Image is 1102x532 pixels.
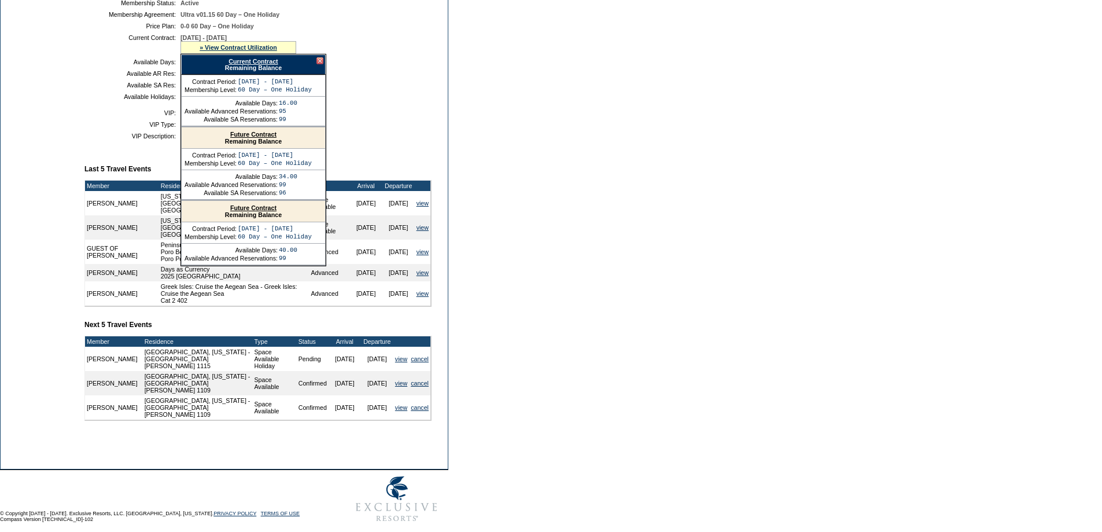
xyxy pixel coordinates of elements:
td: Advanced [309,240,349,264]
a: view [417,200,429,207]
a: view [395,380,407,387]
a: view [395,404,407,411]
span: Ultra v01.15 60 Day – One Holiday [180,11,279,18]
td: Space Available [309,215,349,240]
td: Available Advanced Reservations: [185,108,278,115]
td: Departure [382,181,415,191]
a: view [417,290,429,297]
td: Available Days: [185,247,278,254]
td: [DATE] [382,240,415,264]
td: Space Available [252,371,296,395]
td: Membership Agreement: [89,11,176,18]
td: Residence [159,181,309,191]
td: 34.00 [279,173,297,180]
td: 60 Day – One Holiday [238,86,312,93]
a: TERMS OF USE [261,511,300,516]
td: [PERSON_NAME] [85,264,159,281]
td: Available SA Res: [89,82,176,89]
td: Current Contract: [89,34,176,54]
div: Remaining Balance [181,54,326,75]
td: [US_STATE][GEOGRAPHIC_DATA], [US_STATE][GEOGRAPHIC_DATA] [GEOGRAPHIC_DATA] [159,215,309,240]
td: 16.00 [279,100,297,107]
td: Advanced [309,264,349,281]
td: 99 [279,116,297,123]
td: Arrival [329,336,361,347]
td: Membership Level: [185,233,237,240]
td: Member [85,181,159,191]
a: PRIVACY POLICY [213,511,256,516]
td: [PERSON_NAME] [85,371,139,395]
td: [PERSON_NAME] [85,281,159,306]
a: view [417,248,429,255]
td: Member [85,336,139,347]
td: VIP Description: [89,133,176,140]
td: Days as Currency 2025 [GEOGRAPHIC_DATA] [159,264,309,281]
td: Confirmed [297,395,329,420]
td: Price Plan: [89,23,176,30]
td: [PERSON_NAME] [85,191,159,215]
td: Contract Period: [185,152,237,159]
td: 96 [279,189,297,196]
td: Available Days: [185,100,278,107]
td: 99 [279,181,297,188]
td: [DATE] [350,215,382,240]
a: Current Contract [228,58,278,65]
td: Available Advanced Reservations: [185,181,278,188]
td: 60 Day – One Holiday [238,160,312,167]
td: Available Advanced Reservations: [185,255,278,262]
td: Advanced [309,281,349,306]
td: [DATE] [350,264,382,281]
td: VIP: [89,109,176,116]
td: Departure [361,336,393,347]
td: [DATE] - [DATE] [238,78,312,85]
div: Remaining Balance [182,201,325,222]
td: Membership Level: [185,160,237,167]
td: [PERSON_NAME] [85,215,159,240]
td: Available SA Reservations: [185,189,278,196]
td: [DATE] [382,264,415,281]
td: Space Available Holiday [252,347,296,371]
a: » View Contract Utilization [200,44,277,51]
td: Type [252,336,296,347]
td: 60 Day – One Holiday [238,233,312,240]
td: [DATE] [382,191,415,215]
td: [DATE] [361,371,393,395]
td: [DATE] [329,395,361,420]
b: Last 5 Travel Events [84,165,151,173]
td: Available SA Reservations: [185,116,278,123]
td: [DATE] [361,395,393,420]
a: cancel [411,380,429,387]
td: [DATE] [361,347,393,371]
td: Status [297,336,329,347]
td: 95 [279,108,297,115]
a: Future Contract [230,204,277,211]
td: [US_STATE][GEOGRAPHIC_DATA], [US_STATE][GEOGRAPHIC_DATA] [GEOGRAPHIC_DATA] [159,191,309,215]
td: [DATE] - [DATE] [238,225,312,232]
td: [PERSON_NAME] [85,395,139,420]
td: Membership Level: [185,86,237,93]
td: 40.00 [279,247,297,254]
td: [DATE] [382,281,415,306]
div: Remaining Balance [182,127,325,149]
a: cancel [411,404,429,411]
td: Available AR Res: [89,70,176,77]
b: Next 5 Travel Events [84,321,152,329]
span: [DATE] - [DATE] [180,34,227,41]
span: 0-0 60 Day – One Holiday [180,23,254,30]
td: [DATE] [329,347,361,371]
td: Available Days: [89,58,176,65]
td: Confirmed [297,371,329,395]
td: Contract Period: [185,225,237,232]
td: [DATE] [382,215,415,240]
td: Pending [297,347,329,371]
td: [PERSON_NAME] [85,347,139,371]
a: cancel [411,355,429,362]
td: [DATE] [350,281,382,306]
a: Future Contract [230,131,277,138]
td: [DATE] [329,371,361,395]
td: Available Holidays: [89,93,176,100]
td: Space Available [309,191,349,215]
td: Greek Isles: Cruise the Aegean Sea - Greek Isles: Cruise the Aegean Sea Cat 2 402 [159,281,309,306]
td: Type [309,181,349,191]
a: view [417,269,429,276]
